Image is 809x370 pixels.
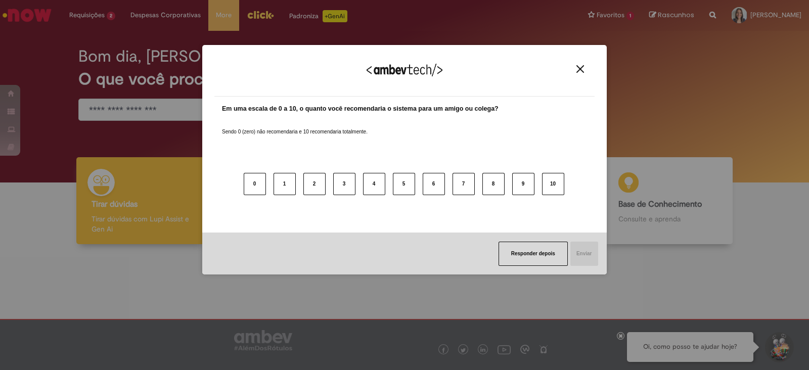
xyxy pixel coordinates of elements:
[222,116,368,135] label: Sendo 0 (zero) não recomendaria e 10 recomendaria totalmente.
[499,242,568,266] button: Responder depois
[573,65,587,73] button: Close
[367,64,442,76] img: Logo Ambevtech
[453,173,475,195] button: 7
[363,173,385,195] button: 4
[244,173,266,195] button: 0
[576,65,584,73] img: Close
[482,173,505,195] button: 8
[303,173,326,195] button: 2
[333,173,355,195] button: 3
[274,173,296,195] button: 1
[512,173,534,195] button: 9
[423,173,445,195] button: 6
[542,173,564,195] button: 10
[222,104,499,114] label: Em uma escala de 0 a 10, o quanto você recomendaria o sistema para um amigo ou colega?
[393,173,415,195] button: 5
